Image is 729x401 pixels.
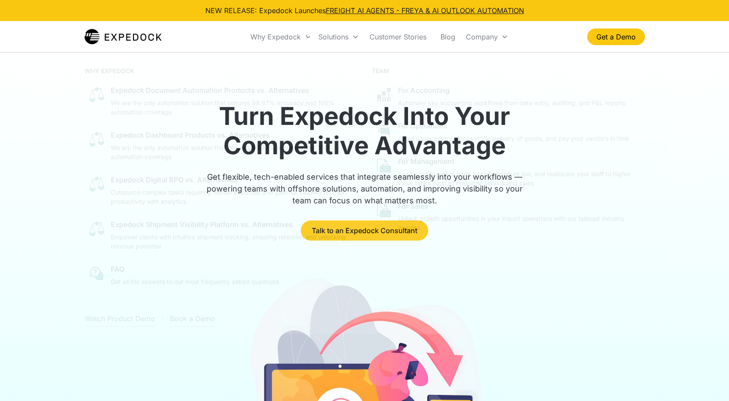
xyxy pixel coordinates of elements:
[315,22,363,52] div: Solutions
[372,153,645,191] a: paper and bag iconFor ManagementScale your business while keep headcount low, and reallocate your...
[85,127,358,165] a: scale iconExpedock Dashboard Products vs. AlternativesWe are the only automation solution that en...
[398,98,625,107] p: Automate key accounting workflows from data entry, auditing, and P&L reports
[111,220,293,229] div: Expedock Shipment Visibility Platform vs. Alternatives
[85,216,358,254] a: scale iconExpedock Shipment Visibility Platform vs. AlternativesEmpower clients with intuitive sh...
[398,86,450,95] div: For Accounting
[111,143,354,161] p: We are the only automation solution that ensures 99.97% accuracy and 100% automation coverage
[85,28,162,46] img: Expedock Logo
[372,82,645,111] a: network like iconFor AccountingAutomate key accounting workflows from data entry, auditing, and P...
[88,265,106,282] img: regular chat bubble icon
[111,98,354,117] p: We are the only automation solution that ensures 99.97% accuracy and 100% automation coverage
[111,86,309,95] div: Expedock Document Automation Products vs. Alternatives
[372,118,645,146] a: rectangular chat bubble iconFor OperationsAvoid unnecessary blocks in the delivery of goods, and ...
[398,157,454,166] div: For Management
[375,157,393,174] img: paper and bag icon
[170,311,215,327] a: Book a Demo
[85,172,358,209] a: scale iconExpedock Digital BPO vs. AlternativesOutsource complex tasks requiring human expertise ...
[250,32,301,41] div: Why Expedock
[363,22,433,52] a: Customer Stories
[587,28,645,45] a: Get a Demo
[318,32,349,41] div: Solutions
[375,121,393,139] img: rectangular chat bubble icon
[398,214,641,232] p: Unlock growth opportunities in your import operations with our tailored industry insights.
[111,131,270,139] div: Expedock Dashboard Products vs. Alternatives
[111,265,124,273] div: FAQ
[85,311,155,327] a: open lightbox
[372,66,645,75] h4: TEAM
[85,82,358,120] a: scale iconExpedock Document Automation Products vs. AlternativesWe are the only automation soluti...
[111,277,279,286] p: Get all the answers to our most frequently asked questions
[398,134,629,143] p: Avoid unnecessary blocks in the delivery of goods, and pay your vendors in time
[398,169,641,188] p: Scale your business while keep headcount low, and reallocate your staff to higher value tasks suc...
[111,188,354,206] p: Outsource complex tasks requiring human expertise and gain full visibility on their productivity ...
[247,22,315,52] div: Why Expedock
[375,86,393,103] img: network like icon
[88,131,106,148] img: scale icon
[462,22,512,52] div: Company
[205,5,524,16] div: NEW RELEASE: Expedock Launches
[398,121,447,130] div: For Operations
[372,198,645,236] a: paper and bag iconFor SalesUnlock growth opportunities in your import operations with our tailore...
[111,175,238,184] div: Expedock Digital BPO vs. Alternatives
[111,232,354,251] p: Empower clients with intuitive shipment tracking, ensuring retention and unlocking revenue potent...
[88,175,106,193] img: scale icon
[466,32,498,41] div: Company
[88,220,106,238] img: scale icon
[85,261,358,290] a: regular chat bubble iconFAQGet all the answers to our most frequently asked questions
[85,314,155,323] div: Watch Product Demo
[88,86,106,103] img: scale icon
[326,6,524,15] a: FREIGHT AI AGENTS - FREYA & AI OUTLOOK AUTOMATION
[85,66,358,75] h4: WHY EXPEDOCK
[398,202,428,210] div: For Sales
[433,22,462,52] a: Blog
[375,202,393,219] img: paper and bag icon
[85,28,162,46] a: home
[170,314,215,323] div: Book a Demo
